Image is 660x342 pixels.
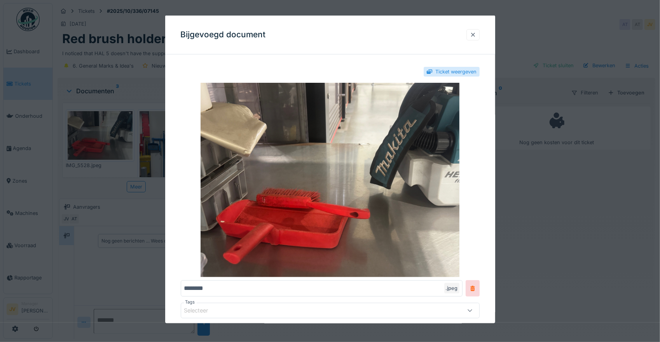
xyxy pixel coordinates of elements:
[184,299,197,305] label: Tags
[181,83,480,277] img: 8c49900e-96b7-4806-8fe4-d69f9b896fd2-IMG_5528.jpeg
[436,68,477,75] div: Ticket weergeven
[444,283,459,293] div: .jpeg
[181,30,266,40] h3: Bijgevoegd document
[184,306,219,315] div: Selecteer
